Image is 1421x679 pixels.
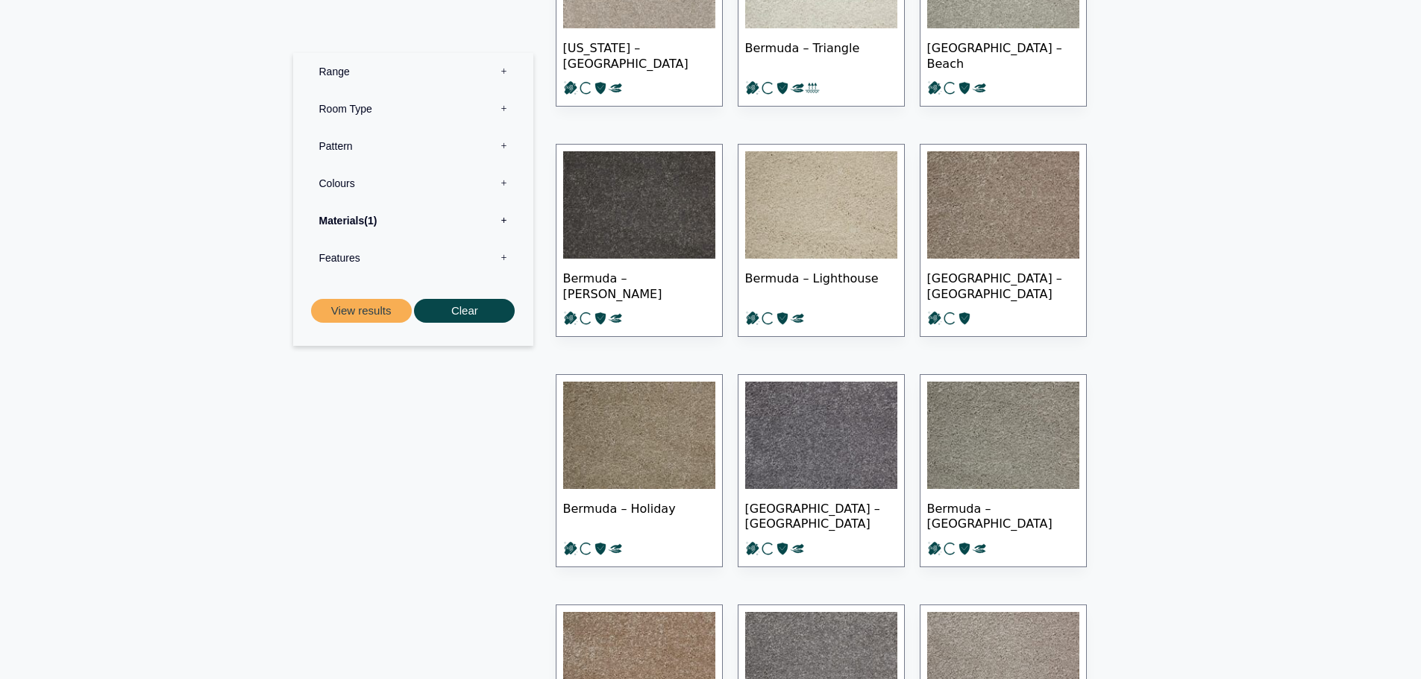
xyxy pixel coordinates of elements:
[364,214,377,226] span: 1
[304,164,522,201] label: Colours
[556,144,723,337] a: Bermuda – [PERSON_NAME]
[304,52,522,89] label: Range
[920,374,1087,567] a: Bermuda – [GEOGRAPHIC_DATA]
[738,374,905,567] a: [GEOGRAPHIC_DATA] – [GEOGRAPHIC_DATA]
[927,489,1079,541] span: Bermuda – [GEOGRAPHIC_DATA]
[927,151,1079,259] img: Bermuda Island
[414,298,515,323] button: Clear
[563,151,715,259] img: Bermuda Shelly
[745,28,897,80] span: Bermuda – Triangle
[745,259,897,311] span: Bermuda – Lighthouse
[304,127,522,164] label: Pattern
[927,382,1079,489] img: Bermuda Fairmont
[304,239,522,276] label: Features
[563,382,715,489] img: Bermuda Holiday
[927,259,1079,311] span: [GEOGRAPHIC_DATA] – [GEOGRAPHIC_DATA]
[556,374,723,567] a: Bermuda – Holiday
[745,151,897,259] img: Bermuda- lighthouse
[920,144,1087,337] a: [GEOGRAPHIC_DATA] – [GEOGRAPHIC_DATA]
[563,28,715,80] span: [US_STATE] – [GEOGRAPHIC_DATA]
[304,89,522,127] label: Room Type
[563,259,715,311] span: Bermuda – [PERSON_NAME]
[738,144,905,337] a: Bermuda – Lighthouse
[311,298,412,323] button: View results
[927,28,1079,80] span: [GEOGRAPHIC_DATA] – Beach
[304,201,522,239] label: Materials
[745,489,897,541] span: [GEOGRAPHIC_DATA] – [GEOGRAPHIC_DATA]
[563,489,715,541] span: Bermuda – Holiday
